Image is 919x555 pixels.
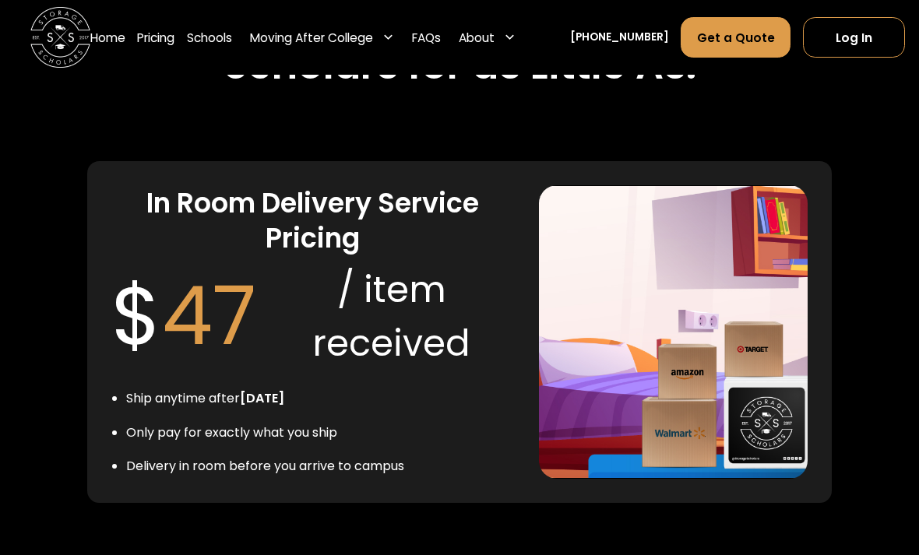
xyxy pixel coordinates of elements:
[250,29,373,47] div: Moving After College
[137,16,174,58] a: Pricing
[539,185,808,479] img: In Room delivery.
[412,16,441,58] a: FAQs
[459,29,495,47] div: About
[570,30,669,45] a: [PHONE_NUMBER]
[187,16,232,58] a: Schools
[126,389,404,408] li: Ship anytime after
[240,389,284,407] strong: [DATE]
[126,457,404,476] li: Delivery in room before you arrive to campus
[111,255,256,378] div: $
[162,258,256,373] span: 47
[268,262,514,371] div: / item received
[453,16,522,58] div: About
[30,8,90,68] img: Storage Scholars main logo
[244,16,400,58] div: Moving After College
[30,8,90,68] a: home
[803,17,905,58] a: Log In
[111,185,515,255] h3: In Room Delivery Service Pricing
[90,16,125,58] a: Home
[681,17,790,58] a: Get a Quote
[126,423,404,442] li: Only pay for exactly what you ship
